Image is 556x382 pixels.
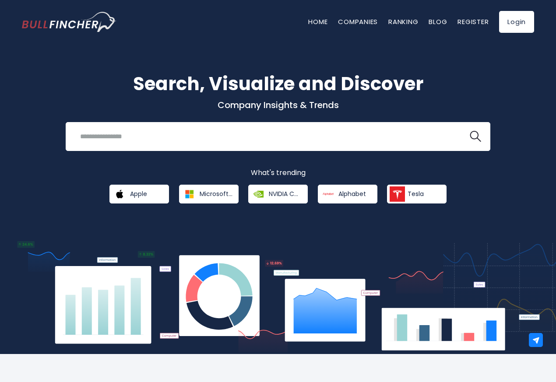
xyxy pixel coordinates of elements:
span: Apple [130,190,147,198]
a: Apple [109,185,169,203]
a: Companies [338,17,378,26]
a: Blog [429,17,447,26]
a: Alphabet [318,185,377,203]
a: Tesla [387,185,447,203]
a: NVIDIA Corporation [248,185,308,203]
p: What's trending [22,168,534,178]
a: Go to homepage [22,12,116,32]
span: Alphabet [338,190,366,198]
img: search icon [470,131,481,142]
span: Microsoft Corporation [200,190,232,198]
a: Ranking [388,17,418,26]
a: Home [308,17,327,26]
a: Microsoft Corporation [179,185,239,203]
p: Company Insights & Trends [22,99,534,111]
img: Bullfincher logo [22,12,116,32]
span: Tesla [408,190,424,198]
span: NVIDIA Corporation [269,190,302,198]
h1: Search, Visualize and Discover [22,70,534,98]
a: Register [457,17,489,26]
a: Login [499,11,534,33]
